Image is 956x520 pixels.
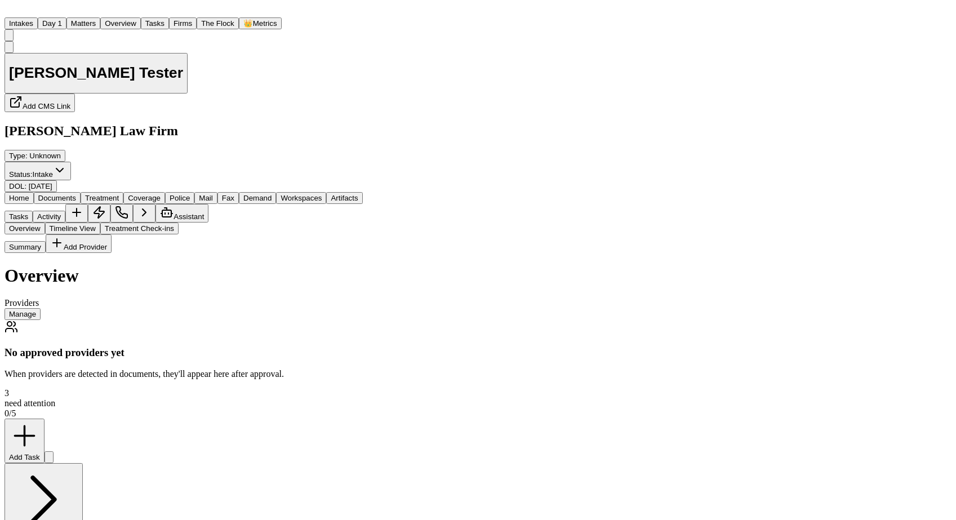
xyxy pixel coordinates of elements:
button: crownMetrics [239,17,282,29]
button: Hide completed tasks (⌘⇧H) [45,451,54,463]
div: need attention [5,398,363,408]
span: Coverage [128,194,161,202]
button: Matters [66,17,100,29]
a: Firms [169,18,197,28]
div: 3 [5,388,363,398]
span: Fax [222,194,234,202]
button: Add Provider [46,234,112,253]
button: Tasks [141,17,169,29]
button: Add Task [5,419,45,463]
button: Edit matter name [5,53,188,94]
button: Make a Call [110,204,133,223]
span: Metrics [253,19,277,28]
button: Edit Type: Unknown [5,150,65,162]
button: Assistant [155,204,208,223]
span: Home [9,194,29,202]
button: Day 1 [38,17,66,29]
a: Matters [66,18,100,28]
button: Create Immediate Task [88,204,110,223]
a: Home [5,7,18,17]
p: When providers are detected in documents, they'll appear here after approval. [5,369,363,379]
a: Overview [100,18,141,28]
a: Tasks [141,18,169,28]
button: Treatment Check-ins [100,223,179,234]
span: 0 / 5 [5,408,16,418]
button: Activity [33,211,65,223]
button: Add CMS Link [5,94,75,112]
span: [DATE] [29,182,52,190]
span: Status: [9,170,33,179]
button: Tasks [5,211,33,223]
span: Police [170,194,190,202]
a: Day 1 [38,18,66,28]
span: Type : [9,152,28,160]
span: Treatment [85,194,119,202]
h1: Overview [5,265,363,286]
span: crown [243,19,253,28]
button: Add Task [65,204,88,223]
span: Assistant [174,212,204,221]
a: The Flock [197,18,239,28]
span: Demand [243,194,272,202]
button: Summary [5,241,46,253]
span: Intake [33,170,53,179]
h3: No approved providers yet [5,346,363,359]
button: The Flock [197,17,239,29]
button: Overview [100,17,141,29]
button: Copy Matter ID [5,41,14,53]
span: Add CMS Link [23,102,70,110]
button: Edit DOL: 2023-02-21 [5,180,57,192]
h2: [PERSON_NAME] Law Firm [5,123,363,139]
span: DOL : [9,182,26,190]
h1: [PERSON_NAME] Tester [9,64,183,82]
button: Manage [5,308,41,320]
span: Providers [5,298,39,308]
img: Finch Logo [5,5,18,15]
span: Mail [199,194,212,202]
button: Overview [5,223,45,234]
span: Artifacts [331,194,358,202]
span: Documents [38,194,76,202]
button: Timeline View [45,223,100,234]
button: Change status from Intake [5,162,71,180]
span: Workspaces [281,194,322,202]
button: Firms [169,17,197,29]
a: Intakes [5,18,38,28]
a: crownMetrics [239,18,282,28]
span: Unknown [29,152,61,160]
button: Intakes [5,17,38,29]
